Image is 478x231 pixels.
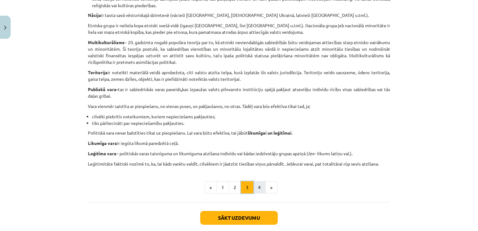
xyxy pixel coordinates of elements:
[88,12,390,18] p: ir tauta savā vēsturiskajā dzimtenē (vācieši [GEOGRAPHIC_DATA], [DEMOGRAPHIC_DATA] Ukrainā, latvi...
[4,26,7,30] img: icon-close-lesson-0947bae3869378f0d4975bcd49f059093ad1ed9edebbc8119c70593378902aed.svg
[92,113,390,120] li: cilvēki piekritīs noteikumiem, kuriem nepieciešams pakļauties;
[88,161,390,167] p: Leģitimitāte faktiski nozīmē to, ka, lai kāds varētu valdīt, cilvēkiem ir jāatzīst tiesības viņus...
[88,86,118,92] b: Publiskā vara-
[88,150,390,157] p: – politiskās varas taisnīguma un likumīguma atzīšana indivīdu vai kādas iedzīvotāju grupas apziņā...
[92,120,390,126] li: tiks pārliecināti par nepieciešamību pakļauties.
[88,39,125,45] b: Multikulturālisms
[88,181,390,194] nav: Page navigation example
[88,69,108,75] b: Teritorija
[253,181,266,194] button: 4
[88,22,390,35] p: Etniska grupa ir neliela kopa etniski svešā vidē (igauņi [GEOGRAPHIC_DATA], līvi [GEOGRAPHIC_DATA...
[88,103,390,110] p: Vara vienmēr saistīta ar piespiešanu, no vienas puses, un pakļaušanos, no otras. Tādēļ vara būs e...
[181,86,182,92] b: ,
[88,86,390,99] p: tas ir sabiedriskās varas paveids kas izpaužas valsts pilnvaroto institūciju spējā pakļaut atsevi...
[88,130,390,136] p: Politiskā vara nevar balstīties tikai uz piespiešanu. Lai vara būtu efektīva, tai jābūt .
[200,211,278,225] button: Sākt uzdevumu
[248,130,292,136] b: likumīgai un leģitīmai
[308,151,314,156] i: lex
[88,151,116,156] b: Leģitīma vara
[229,181,241,194] button: 2
[88,140,117,146] b: Likumīga vara
[216,181,229,194] button: 1
[88,140,390,146] p: ir iegūta likumā paredzētā ceļā.
[88,69,390,82] p: ir noteikti materiālā veidā aprobežota, citi valstu atzīta telpa, kurā izplatās šīs valsts jurisd...
[88,39,390,65] p: – 20. gadsimta nogalē populāra teorija par to, kā etniski neviendabīgās sabiedrībās būtu veidojam...
[265,181,277,194] button: »
[205,181,217,194] button: «
[88,12,101,18] b: Nācija
[241,181,253,194] button: 3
